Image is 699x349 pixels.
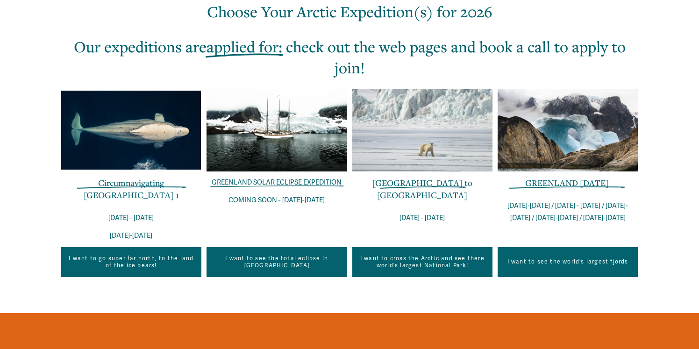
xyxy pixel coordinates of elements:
a: GREENLAND SOLAR ECLIPSE EXPEDITION [212,178,342,186]
a: I want to go super far north, to the land of the ice bears! [61,247,201,277]
a: GREENLAND [DATE] [525,177,609,188]
a: I want to cross the Arctic and see there world's largest National Park! [352,247,492,277]
span: applied for [207,36,278,57]
p: [DATE] - [DATE] [61,212,201,224]
p: [DATE] - [DATE] [352,212,492,224]
p: [DATE]-[DATE] / [DATE] - [DATE] / [DATE]-[DATE] / [DATE]-[DATE] / [DATE]-[DATE] [498,200,638,224]
a: I want to see the total eclipse in [GEOGRAPHIC_DATA] [207,247,347,277]
p: [DATE]-[DATE] [61,230,201,242]
a: I want to see the world's largest fjords [498,247,638,277]
p: COMING SOON - [DATE]-[DATE] [207,194,347,207]
h2: Our expeditions are : check out the web pages and book a call to apply to join! [61,36,638,78]
a: [GEOGRAPHIC_DATA] to [GEOGRAPHIC_DATA] [372,177,472,200]
h2: Choose Your Arctic Expedition(s) for 2026 [61,1,638,22]
a: Circumnavigating [GEOGRAPHIC_DATA] 1 [84,177,179,200]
